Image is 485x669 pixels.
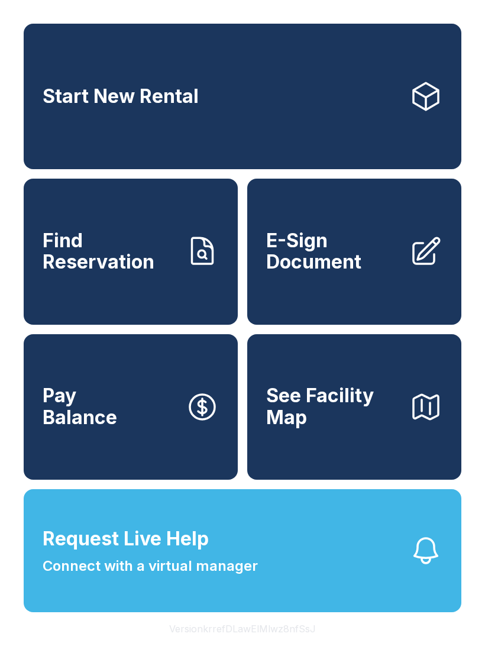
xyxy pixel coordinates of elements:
a: Find Reservation [24,179,238,324]
button: Request Live HelpConnect with a virtual manager [24,489,461,612]
span: See Facility Map [266,385,400,428]
button: VersionkrrefDLawElMlwz8nfSsJ [160,612,325,645]
span: E-Sign Document [266,230,400,273]
a: E-Sign Document [247,179,461,324]
a: Start New Rental [24,24,461,169]
span: Pay Balance [43,385,117,428]
span: Start New Rental [43,86,199,108]
span: Request Live Help [43,525,209,553]
button: PayBalance [24,334,238,480]
span: Find Reservation [43,230,176,273]
span: Connect with a virtual manager [43,555,258,577]
button: See Facility Map [247,334,461,480]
